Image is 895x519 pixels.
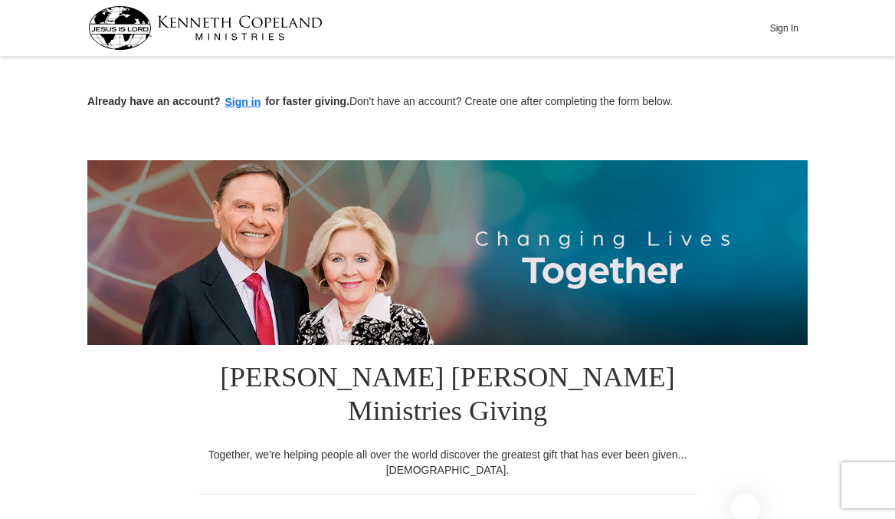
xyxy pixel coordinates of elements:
[87,94,808,111] p: Don't have an account? Create one after completing the form below.
[761,16,807,40] button: Sign In
[87,95,349,107] strong: Already have an account? for faster giving.
[198,345,697,447] h1: [PERSON_NAME] [PERSON_NAME] Ministries Giving
[88,6,323,50] img: kcm-header-logo.svg
[221,94,266,111] button: Sign in
[198,447,697,478] div: Together, we're helping people all over the world discover the greatest gift that has ever been g...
